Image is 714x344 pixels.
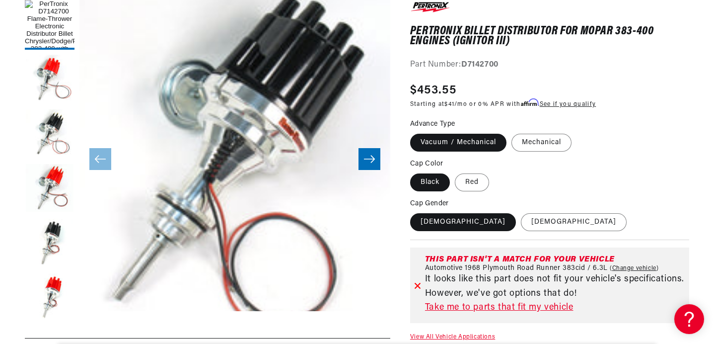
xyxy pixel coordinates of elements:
[540,101,596,107] a: See if you qualify - Learn more about Affirm Financing (opens in modal)
[521,99,538,106] span: Affirm
[511,134,571,152] label: Mechanical
[410,198,450,209] legend: Cap Gender
[25,164,74,214] button: Load image 4 in gallery view
[610,264,659,272] a: Change vehicle
[410,59,689,72] div: Part Number:
[410,134,506,152] label: Vacuum / Mechanical
[358,148,380,170] button: Slide right
[425,272,685,301] p: It looks like this part does not fit your vehicle's specifications. However, we've got options th...
[410,119,456,129] legend: Advance Type
[410,334,495,340] a: View All Vehicle Applications
[425,256,685,263] div: This part isn't a match for your vehicle
[89,148,111,170] button: Slide left
[425,264,608,272] span: Automotive 1968 Plymouth Road Runner 383cid / 6.3L
[410,99,596,109] p: Starting at /mo or 0% APR with .
[444,101,454,107] span: $41
[410,213,516,231] label: [DEMOGRAPHIC_DATA]
[25,273,74,323] button: Load image 6 in gallery view
[521,213,627,231] label: [DEMOGRAPHIC_DATA]
[410,173,450,191] label: Black
[425,301,685,315] a: Take me to parts that fit my vehicle
[25,109,74,159] button: Load image 3 in gallery view
[25,55,74,104] button: Load image 2 in gallery view
[410,26,689,47] h1: PerTronix Billet Distributor for Mopar 383-400 Engines (Ignitor III)
[410,159,444,169] legend: Cap Color
[455,173,489,191] label: Red
[461,61,499,69] strong: D7142700
[25,219,74,268] button: Load image 5 in gallery view
[410,82,456,99] span: $453.55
